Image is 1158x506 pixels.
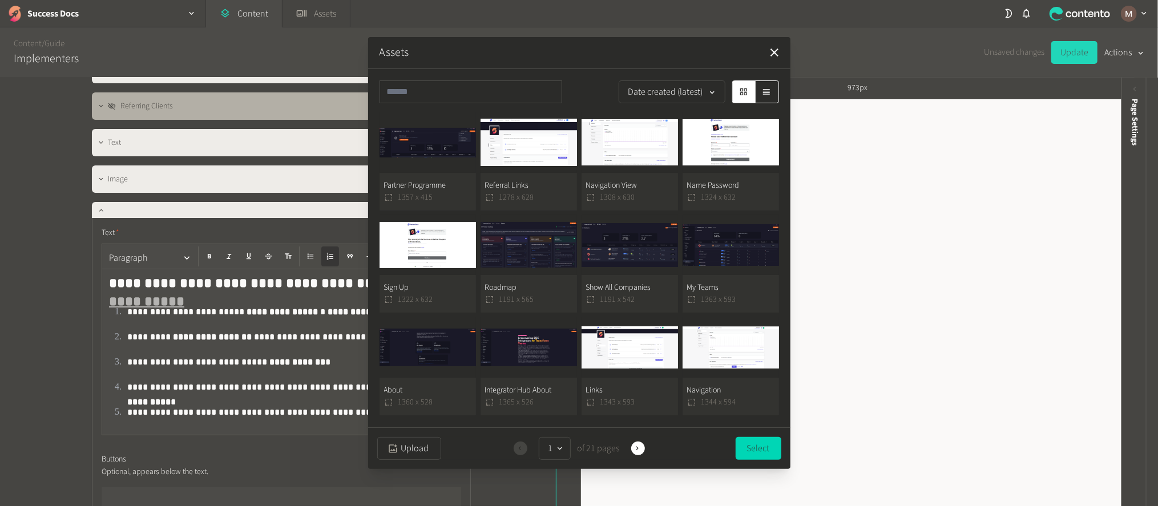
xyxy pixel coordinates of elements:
span: of 21 pages [575,442,620,455]
button: Assets [380,44,409,61]
button: Date created (latest) [619,80,725,103]
button: 1 [539,437,571,460]
button: Select [736,437,781,460]
button: Upload [377,437,441,460]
